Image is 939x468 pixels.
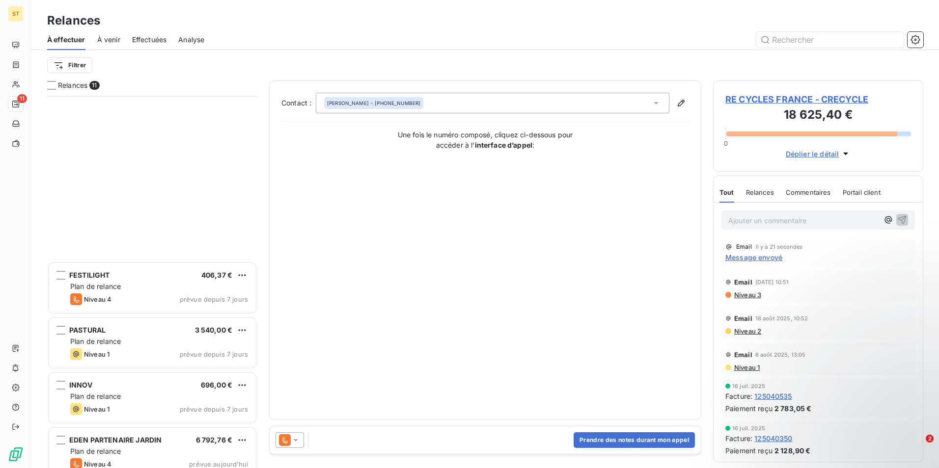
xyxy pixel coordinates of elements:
span: Tout [719,188,734,196]
label: Contact : [281,98,316,108]
button: Prendre des notes durant mon appel [574,432,695,448]
span: EDEN PARTENAIRE JARDIN [69,436,162,444]
div: grid [47,96,257,468]
h3: Relances [47,12,100,29]
span: Niveau 4 [84,460,111,468]
span: 6 792,76 € [196,436,233,444]
span: 406,37 € [201,271,232,279]
span: Email [734,314,752,322]
span: Email [736,244,752,250]
span: Niveau 1 [733,364,760,371]
span: Déplier le détail [786,149,839,159]
span: Email [734,278,752,286]
span: Facture : [725,391,752,401]
span: Niveau 2 [733,327,761,335]
span: 2 128,90 € [774,445,811,456]
span: Niveau 4 [84,295,111,303]
strong: interface d’appel [475,141,533,149]
span: prévue depuis 7 jours [180,405,248,413]
span: Paiement reçu [725,445,773,456]
img: Logo LeanPay [8,446,24,462]
span: 11 [89,81,99,90]
span: 16 juil. 2025 [732,383,765,389]
button: Déplier le détail [783,148,854,159]
span: Plan de relance [70,282,121,290]
span: Paiement reçu [725,403,773,414]
span: Effectuées [132,35,167,45]
span: RE CYCLES FRANCE - CRECYCLE [725,93,911,106]
span: 0 [724,139,728,147]
span: [PERSON_NAME] [327,100,369,106]
iframe: Intercom live chat [906,435,929,458]
span: PASTURAL [69,326,106,334]
span: Plan de relance [70,392,121,400]
span: Portail client [843,188,881,196]
span: il y a 21 secondes [756,244,803,250]
span: Relances [58,80,87,90]
span: [DATE] 10:51 [755,279,789,285]
h3: 18 625,40 € [725,106,911,126]
span: Niveau 3 [733,291,761,299]
span: À effectuer [47,35,85,45]
span: 2 [926,435,934,442]
span: Email [734,351,752,359]
span: 3 540,00 € [195,326,233,334]
span: Commentaires [786,188,831,196]
span: Analyse [178,35,204,45]
span: Message envoyé [725,252,782,262]
span: 11 [17,94,27,103]
span: À venir [97,35,120,45]
div: - [PHONE_NUMBER] [327,100,420,106]
span: Plan de relance [70,337,121,345]
span: Facture : [725,433,752,443]
span: Niveau 1 [84,405,110,413]
span: 18 août 2025, 10:52 [755,315,808,321]
p: Une fois le numéro composé, cliquez ci-dessous pour accéder à l’ : [387,130,583,150]
span: Plan de relance [70,447,121,455]
span: INNOV [69,381,92,389]
span: prévue aujourd’hui [189,460,248,468]
span: FESTILIGHT [69,271,110,279]
span: Relances [746,188,774,196]
span: 16 juil. 2025 [732,425,765,431]
button: Filtrer [47,57,92,73]
span: 6 août 2025, 13:05 [755,352,806,358]
span: 696,00 € [201,381,232,389]
span: Niveau 1 [84,350,110,358]
input: Rechercher [756,32,904,48]
span: prévue depuis 7 jours [180,295,248,303]
span: prévue depuis 7 jours [180,350,248,358]
div: ST [8,6,24,22]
